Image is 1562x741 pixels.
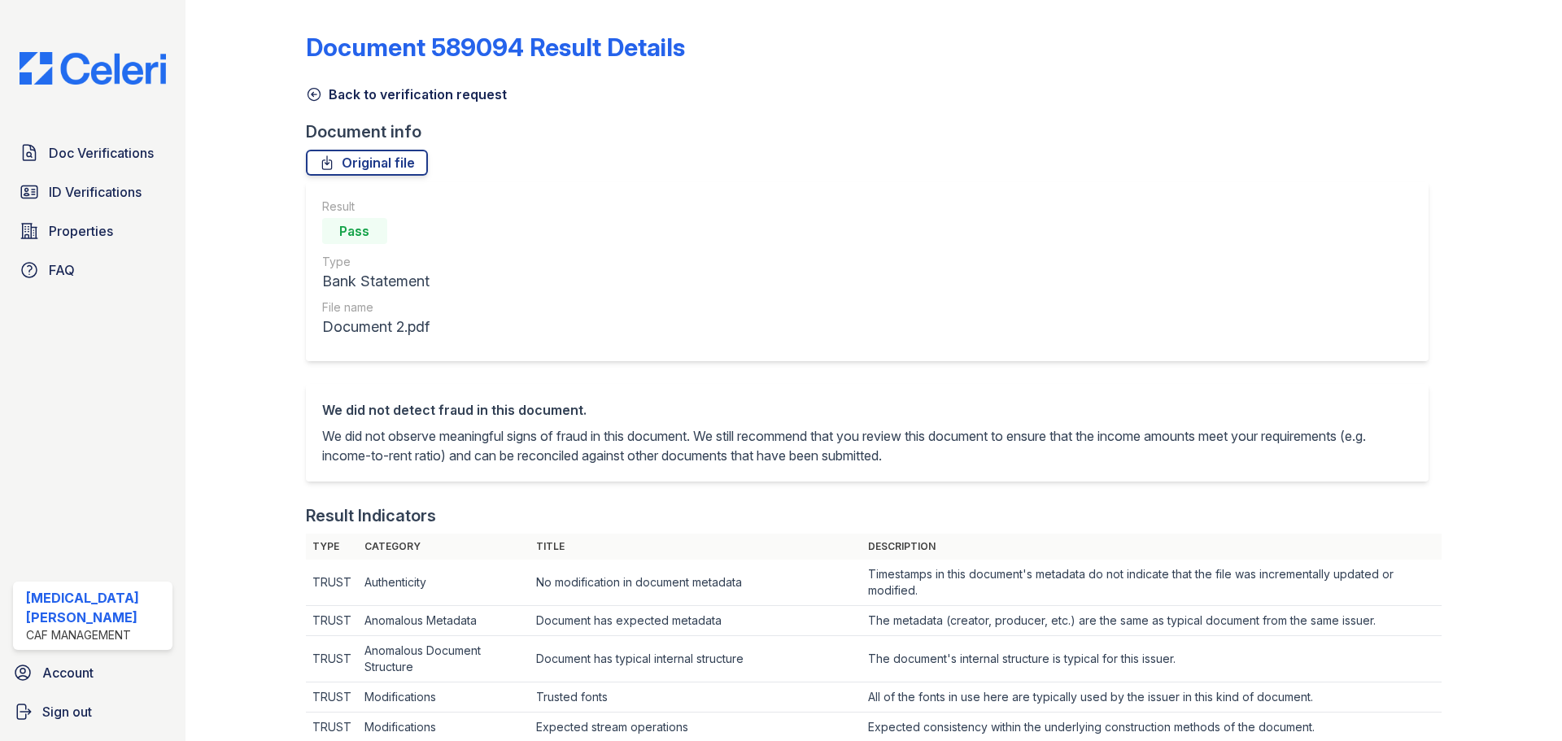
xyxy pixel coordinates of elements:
td: All of the fonts in use here are typically used by the issuer in this kind of document. [862,682,1442,713]
a: ID Verifications [13,176,172,208]
p: We did not observe meaningful signs of fraud in this document. We still recommend that you review... [322,426,1412,465]
td: Anomalous Metadata [358,606,530,636]
span: Account [42,663,94,682]
img: CE_Logo_Blue-a8612792a0a2168367f1c8372b55b34899dd931a85d93a1a3d3e32e68fde9ad4.png [7,52,179,85]
td: The document's internal structure is typical for this issuer. [862,636,1442,682]
iframe: chat widget [1494,676,1546,725]
a: Doc Verifications [13,137,172,169]
span: Doc Verifications [49,143,154,163]
span: Sign out [42,702,92,721]
a: Sign out [7,695,179,728]
span: Properties [49,221,113,241]
td: TRUST [306,606,358,636]
span: ID Verifications [49,182,142,202]
td: TRUST [306,560,358,606]
span: FAQ [49,260,75,280]
div: File name [322,299,430,316]
a: Properties [13,215,172,247]
td: Modifications [358,682,530,713]
td: Trusted fonts [530,682,861,713]
td: Timestamps in this document's metadata do not indicate that the file was incrementally updated or... [862,560,1442,606]
a: Original file [306,150,428,176]
td: Document has expected metadata [530,606,861,636]
td: TRUST [306,636,358,682]
div: Bank Statement [322,270,430,293]
div: Type [322,254,430,270]
div: [MEDICAL_DATA][PERSON_NAME] [26,588,166,627]
td: Anomalous Document Structure [358,636,530,682]
div: CAF Management [26,627,166,643]
div: Document info [306,120,1442,143]
th: Description [862,534,1442,560]
div: Pass [322,218,387,244]
div: We did not detect fraud in this document. [322,400,1412,420]
td: Document has typical internal structure [530,636,861,682]
div: Document 2.pdf [322,316,430,338]
a: FAQ [13,254,172,286]
a: Document 589094 Result Details [306,33,685,62]
th: Category [358,534,530,560]
a: Account [7,656,179,689]
th: Title [530,534,861,560]
div: Result Indicators [306,504,436,527]
th: Type [306,534,358,560]
td: The metadata (creator, producer, etc.) are the same as typical document from the same issuer. [862,606,1442,636]
a: Back to verification request [306,85,507,104]
td: TRUST [306,682,358,713]
div: Result [322,198,430,215]
td: Authenticity [358,560,530,606]
td: No modification in document metadata [530,560,861,606]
